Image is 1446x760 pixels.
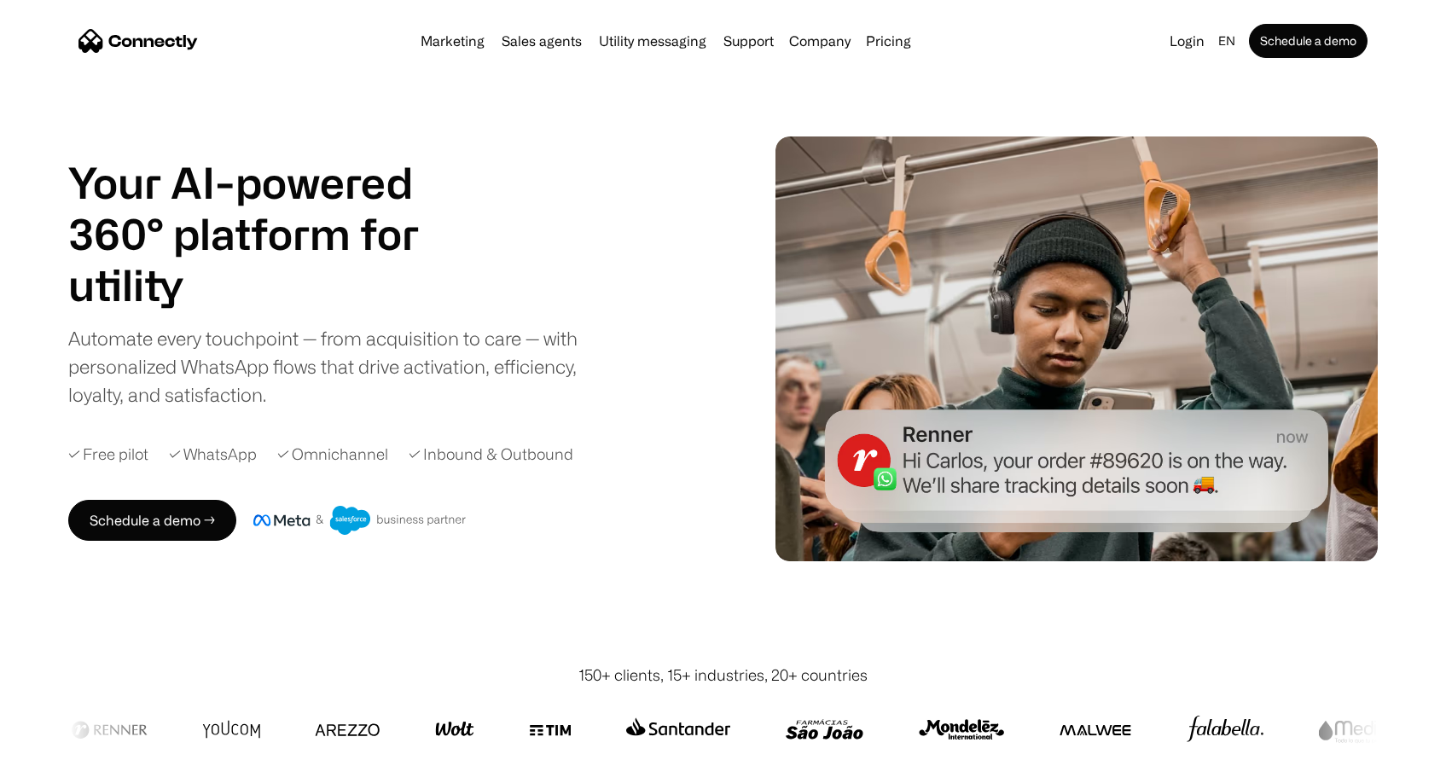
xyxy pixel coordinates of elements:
div: ✓ Omnichannel [277,443,388,466]
a: Schedule a demo [1249,24,1368,58]
div: ✓ Inbound & Outbound [409,443,573,466]
div: Company [789,29,851,53]
a: home [78,28,198,54]
div: Automate every touchpoint — from acquisition to care — with personalized WhatsApp flows that driv... [68,324,606,409]
a: Support [717,34,781,48]
a: Pricing [859,34,918,48]
div: 3 of 4 [68,259,461,310]
div: en [1218,29,1235,53]
a: Utility messaging [592,34,713,48]
div: ✓ Free pilot [68,443,148,466]
img: Meta and Salesforce business partner badge. [253,506,467,535]
a: Sales agents [495,34,589,48]
div: 150+ clients, 15+ industries, 20+ countries [578,664,868,687]
a: Login [1163,29,1211,53]
div: ✓ WhatsApp [169,443,257,466]
aside: Language selected: English [17,728,102,754]
h1: utility [68,259,461,310]
div: en [1211,29,1246,53]
div: carousel [68,259,461,310]
a: Schedule a demo → [68,500,236,541]
ul: Language list [34,730,102,754]
a: Marketing [414,34,491,48]
div: Company [784,29,856,53]
h1: Your AI-powered 360° platform for [68,157,461,259]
